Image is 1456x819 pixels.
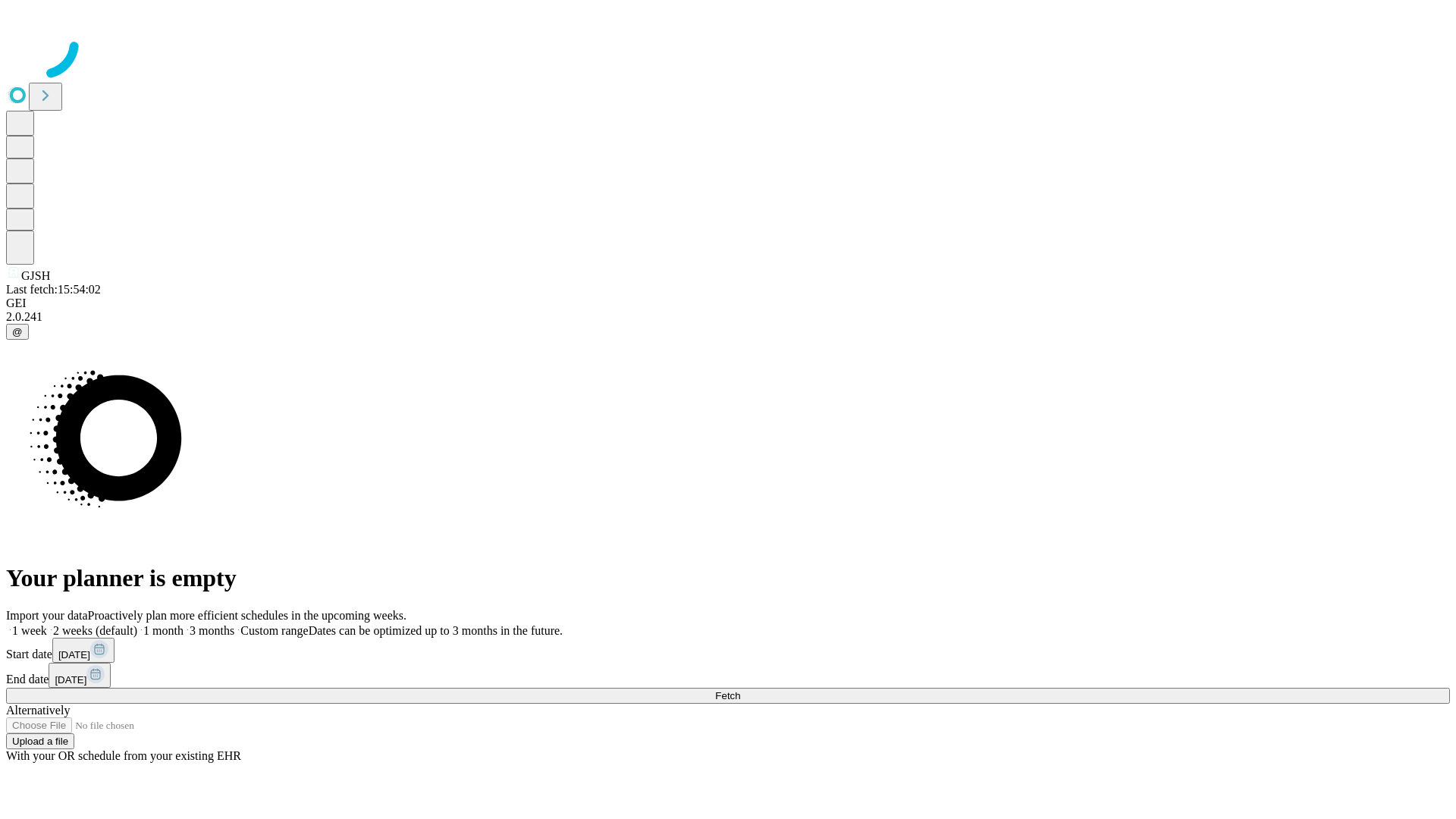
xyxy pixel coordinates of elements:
[715,690,740,701] span: Fetch
[6,324,29,340] button: @
[12,326,23,337] span: @
[6,609,88,622] span: Import your data
[88,609,406,622] span: Proactively plan more efficient schedules in the upcoming weeks.
[12,624,47,637] span: 1 week
[190,624,234,637] span: 3 months
[6,663,1450,688] div: End date
[55,674,86,686] span: [DATE]
[240,624,308,637] span: Custom range
[6,638,1450,663] div: Start date
[6,688,1450,704] button: Fetch
[6,283,101,296] span: Last fetch: 15:54:02
[143,624,184,637] span: 1 month
[49,663,111,688] button: [DATE]
[53,624,137,637] span: 2 weeks (default)
[309,624,563,637] span: Dates can be optimized up to 3 months in the future.
[6,297,1450,310] div: GEI
[52,638,115,663] button: [DATE]
[6,749,241,762] span: With your OR schedule from your existing EHR
[6,564,1450,592] h1: Your planner is empty
[58,649,90,661] span: [DATE]
[6,704,70,717] span: Alternatively
[21,269,50,282] span: GJSH
[6,733,74,749] button: Upload a file
[6,310,1450,324] div: 2.0.241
